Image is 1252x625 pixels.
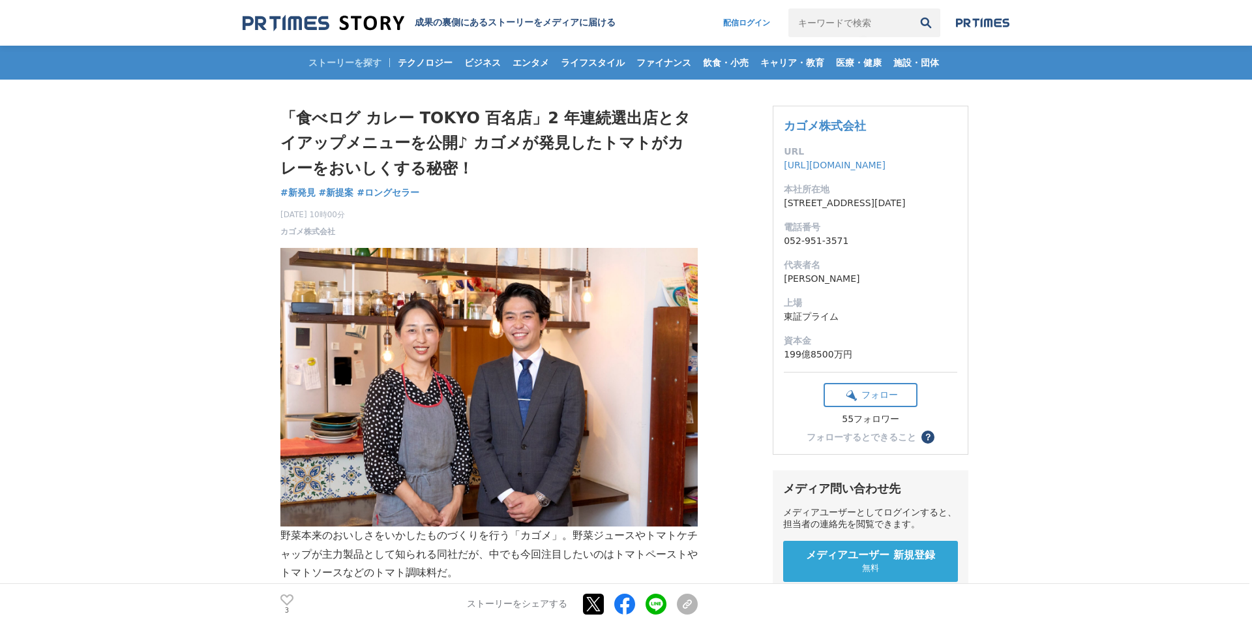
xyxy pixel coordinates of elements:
[923,433,932,442] span: ？
[631,57,696,69] span: ファイナンス
[956,18,1009,28] img: prtimes
[784,296,957,310] dt: 上場
[888,57,944,69] span: 施設・団体
[784,348,957,361] dd: 199億8500万円
[806,549,935,562] span: メディアユーザー 新規登録
[824,383,917,407] button: フォロー
[280,186,316,200] a: #新発見
[556,46,630,80] a: ライフスタイル
[888,46,944,80] a: 施設・団体
[807,433,916,442] div: フォローするとできること
[280,209,345,221] span: [DATE] 10時00分
[755,57,829,69] span: キャリア・教育
[788,8,912,37] input: キーワードで検索
[824,414,917,425] div: 55フォロワー
[280,248,698,526] img: thumbnail_2bfc6590-66ee-11f0-9459-81af89fc748f.jpg
[507,57,554,69] span: エンタメ
[784,160,886,170] a: [URL][DOMAIN_NAME]
[459,46,506,80] a: ビジネス
[784,258,957,272] dt: 代表者名
[784,334,957,348] dt: 資本金
[912,8,940,37] button: 検索
[319,187,354,198] span: #新提案
[784,272,957,286] dd: [PERSON_NAME]
[357,187,419,198] span: #ロングセラー
[415,17,616,29] h2: 成果の裏側にあるストーリーをメディアに届ける
[280,187,316,198] span: #新発見
[784,221,957,234] dt: 電話番号
[783,481,958,496] div: メディア問い合わせ先
[784,196,957,210] dd: [STREET_ADDRESS][DATE]
[243,14,616,32] a: 成果の裏側にあるストーリーをメディアに届ける 成果の裏側にあるストーリーをメディアに届ける
[393,57,458,69] span: テクノロジー
[319,186,354,200] a: #新提案
[507,46,554,80] a: エンタメ
[784,183,957,196] dt: 本社所在地
[784,119,866,132] a: カゴメ株式会社
[784,234,957,248] dd: 052-951-3571
[280,248,698,583] p: 野菜本来のおいしさをいかしたものづくりを行う「カゴメ」。野菜ジュースやトマトケチャップが主力製品として知られる同社だが、中でも今回注目したいのはトマトペーストやトマトソースなどのトマト調味料だ。
[755,46,829,80] a: キャリア・教育
[783,507,958,530] div: メディアユーザーとしてログインすると、担当者の連絡先を閲覧できます。
[467,599,567,611] p: ストーリーをシェアする
[831,46,887,80] a: 医療・健康
[393,46,458,80] a: テクノロジー
[698,46,754,80] a: 飲食・小売
[698,57,754,69] span: 飲食・小売
[357,186,419,200] a: #ロングセラー
[862,562,879,574] span: 無料
[831,57,887,69] span: 医療・健康
[280,106,698,181] h1: 「食べログ カレー TOKYO 百名店」2 年連続選出店とタイアップメニューを公開♪ カゴメが発見したトマトがカレーをおいしくする秘密！
[556,57,630,69] span: ライフスタイル
[710,8,783,37] a: 配信ログイン
[631,46,696,80] a: ファイナンス
[784,310,957,324] dd: 東証プライム
[243,14,404,32] img: 成果の裏側にあるストーリーをメディアに届ける
[280,226,335,237] a: カゴメ株式会社
[459,57,506,69] span: ビジネス
[921,431,934,444] button: ？
[784,145,957,159] dt: URL
[280,607,293,614] p: 3
[783,541,958,582] a: メディアユーザー 新規登録 無料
